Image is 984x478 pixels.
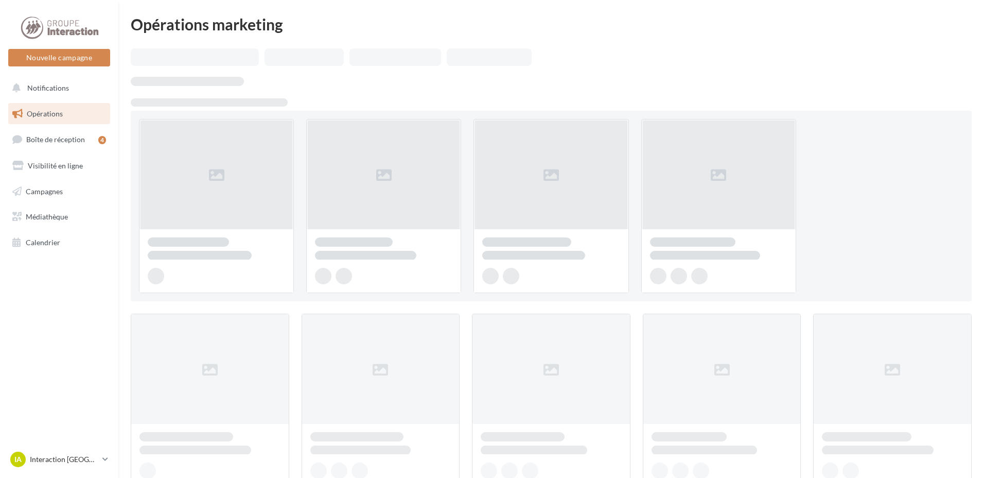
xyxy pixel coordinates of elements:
[6,155,112,177] a: Visibilité en ligne
[6,77,108,99] button: Notifications
[14,454,22,465] span: IA
[131,16,972,32] div: Opérations marketing
[6,181,112,202] a: Campagnes
[8,450,110,469] a: IA Interaction [GEOGRAPHIC_DATA]
[6,232,112,253] a: Calendrier
[30,454,98,465] p: Interaction [GEOGRAPHIC_DATA]
[26,186,63,195] span: Campagnes
[8,49,110,66] button: Nouvelle campagne
[28,161,83,170] span: Visibilité en ligne
[6,103,112,125] a: Opérations
[27,83,69,92] span: Notifications
[6,128,112,150] a: Boîte de réception4
[26,238,60,247] span: Calendrier
[98,136,106,144] div: 4
[27,109,63,118] span: Opérations
[26,135,85,144] span: Boîte de réception
[6,206,112,228] a: Médiathèque
[26,212,68,221] span: Médiathèque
